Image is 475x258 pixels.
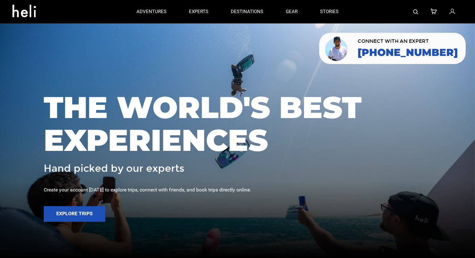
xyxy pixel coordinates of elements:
span: Hand picked by our experts [44,163,184,174]
img: search-bar-icon.svg [413,9,418,14]
a: [PHONE_NUMBER] [358,47,458,58]
div: Create your account [DATE] to explore trips, connect with friends, and book trips directly online. [44,186,431,194]
p: destinations [231,8,263,15]
button: Explore Trips [44,206,105,222]
span: THE WORLD'S BEST EXPERIENCES [44,91,431,157]
p: adventures [136,8,166,15]
p: experts [189,8,208,15]
span: CONNECT WITH AN EXPERT [358,39,458,44]
img: contact our team [324,35,350,62]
